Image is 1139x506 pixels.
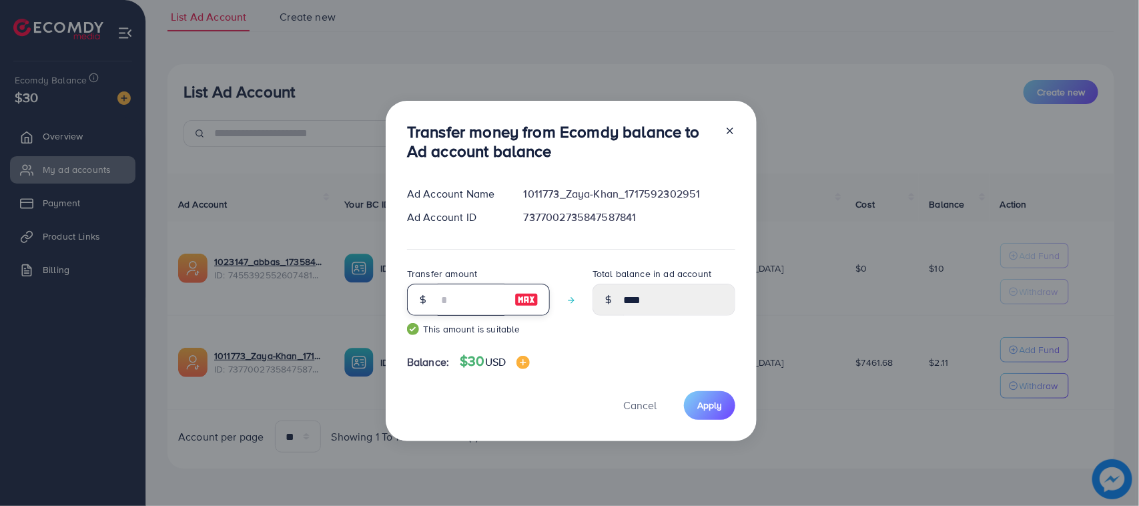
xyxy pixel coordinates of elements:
[623,398,657,413] span: Cancel
[396,210,513,225] div: Ad Account ID
[697,399,722,412] span: Apply
[514,292,538,308] img: image
[607,391,673,420] button: Cancel
[460,353,530,370] h4: $30
[516,356,530,369] img: image
[407,122,714,161] h3: Transfer money from Ecomdy balance to Ad account balance
[407,354,449,370] span: Balance:
[407,323,419,335] img: guide
[485,354,506,369] span: USD
[407,322,550,336] small: This amount is suitable
[593,267,711,280] label: Total balance in ad account
[513,186,746,202] div: 1011773_Zaya-Khan_1717592302951
[684,391,735,420] button: Apply
[396,186,513,202] div: Ad Account Name
[407,267,477,280] label: Transfer amount
[513,210,746,225] div: 7377002735847587841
